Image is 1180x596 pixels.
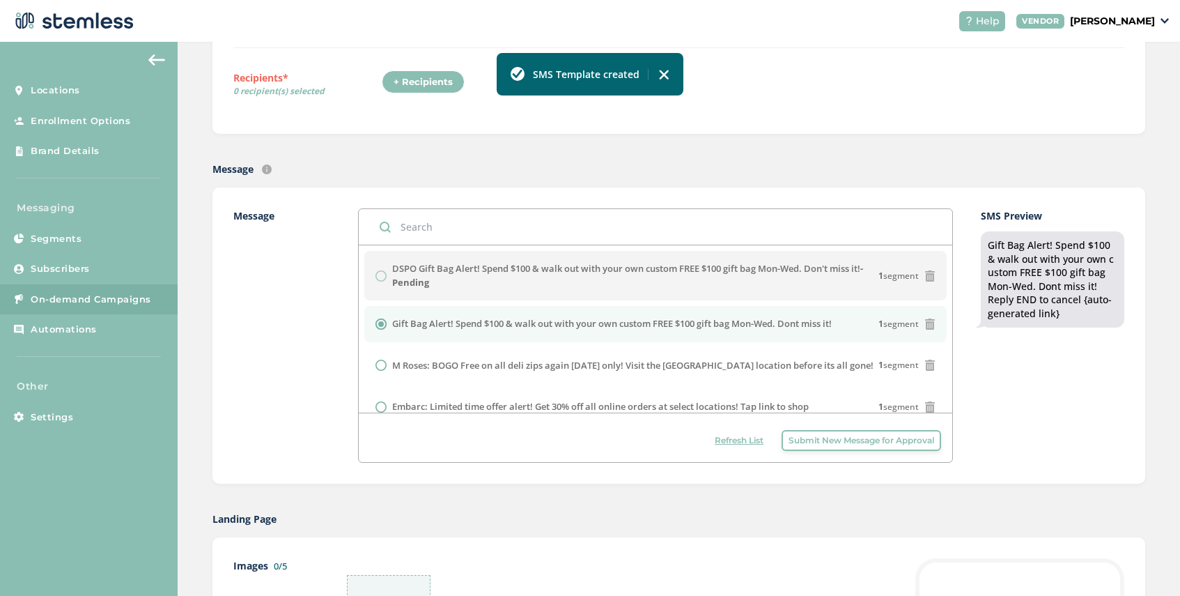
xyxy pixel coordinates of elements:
[715,434,763,447] span: Refresh List
[31,84,80,98] span: Locations
[392,262,878,289] label: DSPO Gift Bag Alert! Spend $100 & walk out with your own custom FREE $100 gift bag Mon-Wed. Don't...
[359,209,952,245] input: Search
[878,359,919,372] span: segment
[878,401,919,413] span: segment
[976,14,1000,29] span: Help
[392,262,863,289] strong: - Pending
[988,238,1117,321] div: Gift Bag Alert! Spend $100 & walk out with your own custom FREE $100 gift bag Mon-Wed. Dont miss ...
[1160,18,1169,24] img: icon_down-arrow-small-66adaf34.svg
[511,67,525,81] img: icon-toast-success-78f41570.svg
[233,85,382,98] span: 0 recipient(s) selected
[31,232,81,246] span: Segments
[782,430,941,451] button: Submit New Message for Approval
[382,70,465,94] div: + Recipients
[658,69,669,80] img: icon-toast-close-54bf22bf.svg
[31,293,151,307] span: On-demand Campaigns
[212,512,277,526] label: Landing Page
[31,262,90,276] span: Subscribers
[878,318,919,330] span: segment
[31,114,130,128] span: Enrollment Options
[878,270,883,282] strong: 1
[1070,14,1155,29] p: [PERSON_NAME]
[233,70,382,102] label: Recipients*
[31,411,73,425] span: Settings
[148,54,165,66] img: icon-arrow-back-accent-c549486e.svg
[878,401,883,413] strong: 1
[965,17,973,25] img: icon-help-white-03924b79.svg
[1016,14,1064,29] div: VENDOR
[262,165,272,174] img: icon-info-236977d2.svg
[11,7,134,35] img: logo-dark-0685b13c.svg
[878,270,919,282] span: segment
[392,317,832,331] label: Gift Bag Alert! Spend $100 & walk out with your own custom FREE $100 gift bag Mon-Wed. Dont miss it!
[789,434,934,447] span: Submit New Message for Approval
[1110,529,1180,596] iframe: Chat Widget
[878,318,883,330] strong: 1
[533,67,639,82] label: SMS Template created
[981,208,1124,223] label: SMS Preview
[392,359,874,373] label: M Roses: BOGO Free on all deli zips again [DATE] only! Visit the [GEOGRAPHIC_DATA] location befor...
[878,359,883,371] strong: 1
[392,400,809,414] label: Embarc: Limited time offer alert! Get 30% off all online orders at select locations! Tap link to ...
[708,430,770,451] button: Refresh List
[31,323,97,337] span: Automations
[274,560,287,572] label: 0/5
[212,162,254,176] label: Message
[31,144,100,158] span: Brand Details
[233,208,330,463] label: Message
